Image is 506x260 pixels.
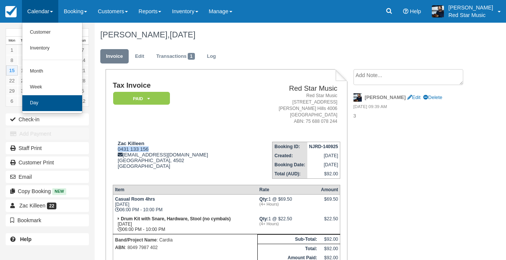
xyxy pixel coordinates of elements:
[22,25,82,40] a: Customer
[307,160,340,169] td: [DATE]
[272,169,307,179] th: Total (AUD):
[259,197,268,202] strong: Qty
[77,45,89,55] a: 7
[259,216,268,221] strong: Qty
[188,53,195,60] span: 1
[319,234,340,244] td: $92.00
[259,221,317,226] em: (4+ Hours)
[118,141,144,146] strong: Zac Killeen
[129,49,150,64] a: Edit
[52,188,66,195] span: New
[410,8,421,14] span: Help
[201,49,222,64] a: Log
[272,151,307,160] th: Created:
[272,160,307,169] th: Booking Date:
[18,96,30,106] a: 7
[6,65,18,76] a: 15
[307,151,340,160] td: [DATE]
[319,244,340,253] td: $92.00
[259,202,317,206] em: (4+ Hours)
[249,85,338,93] h2: Red Star Music
[22,23,83,113] ul: Calendar
[77,37,89,45] th: Sun
[47,203,56,209] span: 22
[249,93,338,125] address: Red Star Music [STREET_ADDRESS] [PERSON_NAME] Hills 4006 [GEOGRAPHIC_DATA] ABN: 75 688 078 244
[353,113,469,120] p: 3
[407,94,420,100] a: Edit
[77,65,89,76] a: 21
[113,185,257,194] th: Item
[6,76,18,86] a: 22
[257,214,319,234] td: 1 @ $22.50
[257,194,319,214] td: 1 @ $69.50
[113,194,257,214] td: [DATE] 06:00 PM - 10:00 PM
[6,55,18,65] a: 8
[18,76,30,86] a: 23
[6,142,89,154] a: Staff Print
[115,245,125,250] strong: ABN
[6,45,18,55] a: 1
[423,94,442,100] a: Delete
[20,236,31,242] b: Help
[257,244,319,253] th: Total:
[6,86,18,96] a: 29
[18,55,30,65] a: 9
[448,11,493,19] p: Red Star Music
[309,144,338,149] strong: NJRD-140925
[6,156,89,169] a: Customer Print
[113,92,170,105] em: Paid
[6,37,18,45] th: Mon
[121,216,230,221] strong: Drum Kit with Snare, Hardware, Stool (no cymbals)
[115,244,255,251] p: : 8049 7987 402
[115,197,155,202] strong: Casual Room 4hrs
[432,5,444,17] img: A1
[18,65,30,76] a: 16
[18,37,30,45] th: Tue
[6,233,89,245] a: Help
[272,142,307,151] th: Booking ID:
[115,236,255,244] p: : Cardia
[6,185,89,197] button: Copy Booking New
[321,197,338,208] div: $69.50
[18,45,30,55] a: 2
[22,95,82,111] a: Day
[151,49,201,64] a: Transactions1
[353,104,469,112] em: [DATE] 09:39 AM
[6,171,89,183] button: Email
[6,200,89,212] a: Zac Killeen 22
[319,185,340,194] th: Amount
[307,169,340,179] td: $92.00
[365,94,406,100] strong: [PERSON_NAME]
[403,9,408,14] i: Help
[19,203,45,209] span: Zac Killeen
[22,63,82,79] a: Month
[321,216,338,227] div: $22.50
[113,214,257,234] td: [DATE] 06:00 PM - 10:00 PM
[77,96,89,106] a: 12
[5,6,17,17] img: checkfront-main-nav-mini-logo.png
[115,237,157,243] strong: Band/Project Name
[113,141,246,178] div: 0431 133 156 [EMAIL_ADDRESS][DOMAIN_NAME] [GEOGRAPHIC_DATA], 4502 [GEOGRAPHIC_DATA]
[18,86,30,96] a: 30
[6,113,89,125] button: Check-in
[257,234,319,244] th: Sub-Total:
[22,79,82,95] a: Week
[6,128,89,140] button: Add Payment
[100,49,129,64] a: Invoice
[113,82,246,90] h1: Tax Invoice
[170,30,195,39] span: [DATE]
[100,30,469,39] h1: [PERSON_NAME],
[113,91,167,105] a: Paid
[77,55,89,65] a: 14
[257,185,319,194] th: Rate
[6,214,89,226] button: Bookmark
[6,96,18,106] a: 6
[77,76,89,86] a: 28
[77,86,89,96] a: 5
[448,4,493,11] p: [PERSON_NAME]
[22,40,82,56] a: Inventory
